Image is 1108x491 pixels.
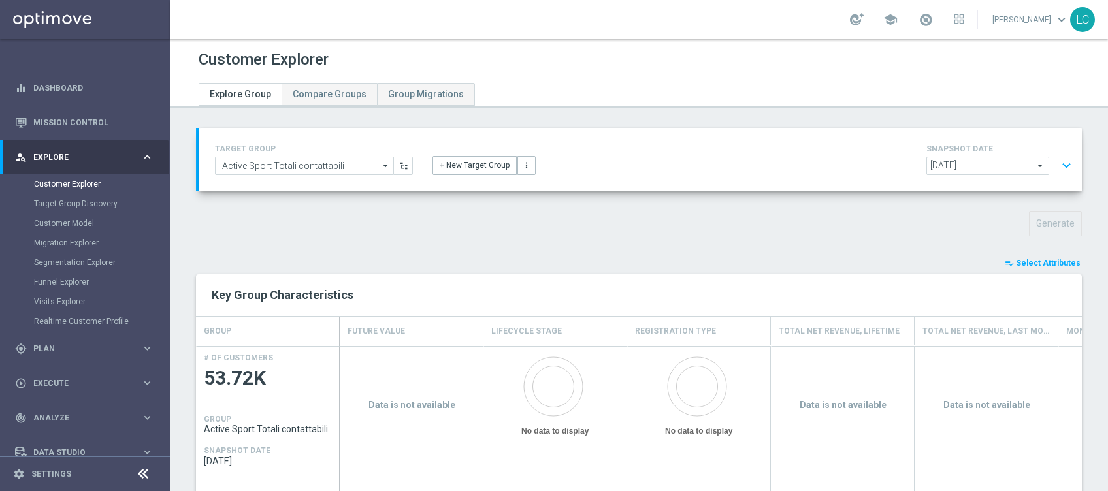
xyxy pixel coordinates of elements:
[491,320,562,343] h4: Lifecycle Stage
[521,426,589,436] text: No data to display
[33,345,141,353] span: Plan
[204,366,332,391] span: 53.72K
[883,12,898,27] span: school
[204,415,231,424] h4: GROUP
[348,399,476,411] h3: Data is not available
[204,353,273,362] h4: # OF CUSTOMERS
[293,89,367,99] span: Compare Groups
[34,198,136,209] a: Target Group Discovery
[991,10,1070,29] a: [PERSON_NAME]keyboard_arrow_down
[34,277,136,287] a: Funnel Explorer
[779,320,900,343] h4: Total Net Revenue, Lifetime
[14,118,154,128] button: Mission Control
[13,468,25,480] i: settings
[15,343,141,355] div: Plan
[34,174,169,194] div: Customer Explorer
[141,446,154,458] i: keyboard_arrow_right
[922,320,1050,343] h4: Total Net Revenue, Last Month
[199,50,329,69] h1: Customer Explorer
[34,179,136,189] a: Customer Explorer
[15,151,141,163] div: Explore
[14,343,154,354] button: gps_fixed Plan keyboard_arrow_right
[34,316,136,326] a: Realtime Customer Profile
[779,399,907,411] h3: Data is not available
[34,238,136,248] a: Migration Explorer
[15,447,141,458] div: Data Studio
[1029,211,1082,236] button: Generate
[1070,7,1095,32] div: LC
[1057,153,1076,178] button: expand_more
[34,311,169,331] div: Realtime Customer Profile
[34,233,169,253] div: Migration Explorer
[15,412,141,424] div: Analyze
[15,82,27,94] i: equalizer
[34,292,169,311] div: Visits Explorer
[926,144,1077,153] h4: SNAPSHOT DATE
[141,411,154,424] i: keyboard_arrow_right
[212,287,1066,303] h2: Key Group Characteristics
[31,470,71,478] a: Settings
[141,377,154,389] i: keyboard_arrow_right
[380,157,393,174] i: arrow_drop_down
[33,105,154,140] a: Mission Control
[34,272,169,292] div: Funnel Explorer
[33,379,141,387] span: Execute
[15,377,27,389] i: play_circle_outline
[388,89,464,99] span: Group Migrations
[15,151,27,163] i: person_search
[33,449,141,456] span: Data Studio
[15,71,154,105] div: Dashboard
[204,320,231,343] h4: GROUP
[1005,259,1014,268] i: playlist_add_check
[15,343,27,355] i: gps_fixed
[215,141,1066,178] div: TARGET GROUP arrow_drop_down + New Target Group more_vert SNAPSHOT DATE arrow_drop_down expand_more
[204,424,332,434] span: Active Sport Totali contattabili
[1003,256,1082,270] button: playlist_add_check Select Attributes
[34,214,169,233] div: Customer Model
[14,83,154,93] button: equalizer Dashboard
[210,89,271,99] span: Explore Group
[15,377,141,389] div: Execute
[34,218,136,229] a: Customer Model
[34,194,169,214] div: Target Group Discovery
[33,153,141,161] span: Explore
[204,446,270,455] h4: SNAPSHOT DATE
[1016,259,1081,268] span: Select Attributes
[14,447,154,458] button: Data Studio keyboard_arrow_right
[33,71,154,105] a: Dashboard
[34,253,169,272] div: Segmentation Explorer
[14,413,154,423] button: track_changes Analyze keyboard_arrow_right
[215,157,393,175] input: Select Existing or Create New
[33,414,141,422] span: Analyze
[141,342,154,355] i: keyboard_arrow_right
[1054,12,1069,27] span: keyboard_arrow_down
[14,152,154,163] button: person_search Explore keyboard_arrow_right
[15,105,154,140] div: Mission Control
[635,320,716,343] h4: Registration Type
[141,151,154,163] i: keyboard_arrow_right
[215,144,413,153] h4: TARGET GROUP
[15,412,27,424] i: track_changes
[34,296,136,307] a: Visits Explorer
[348,320,405,343] h4: Future Value
[432,156,517,174] button: + New Target Group
[522,161,531,170] i: more_vert
[14,378,154,388] button: play_circle_outline Execute keyboard_arrow_right
[922,399,1051,411] h3: Data is not available
[517,156,536,174] button: more_vert
[204,456,332,466] span: 2025-08-30
[199,83,475,106] ul: Tabs
[34,257,136,268] a: Segmentation Explorer
[665,426,733,436] text: No data to display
